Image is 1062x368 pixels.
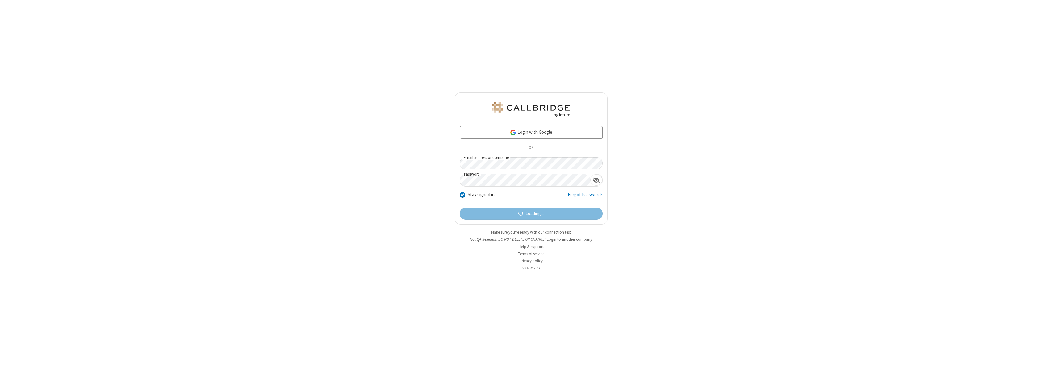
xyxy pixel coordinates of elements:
[519,244,544,249] a: Help & support
[590,174,602,186] div: Show password
[455,236,608,242] li: Not QA Selenium DO NOT DELETE OR CHANGE?
[468,191,495,198] label: Stay signed in
[460,174,590,186] input: Password
[1047,352,1057,364] iframe: Chat
[455,265,608,271] li: v2.6.352.13
[568,191,603,203] a: Forgot Password?
[460,157,603,169] input: Email address or username
[491,230,571,235] a: Make sure you're ready with our connection test
[460,208,603,220] button: Loading...
[547,236,592,242] button: Login to another company
[518,251,544,256] a: Terms of service
[460,126,603,138] a: Login with Google
[526,144,536,152] span: OR
[520,258,543,264] a: Privacy policy
[510,129,516,136] img: google-icon.png
[491,102,571,117] img: QA Selenium DO NOT DELETE OR CHANGE
[525,210,544,217] span: Loading...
